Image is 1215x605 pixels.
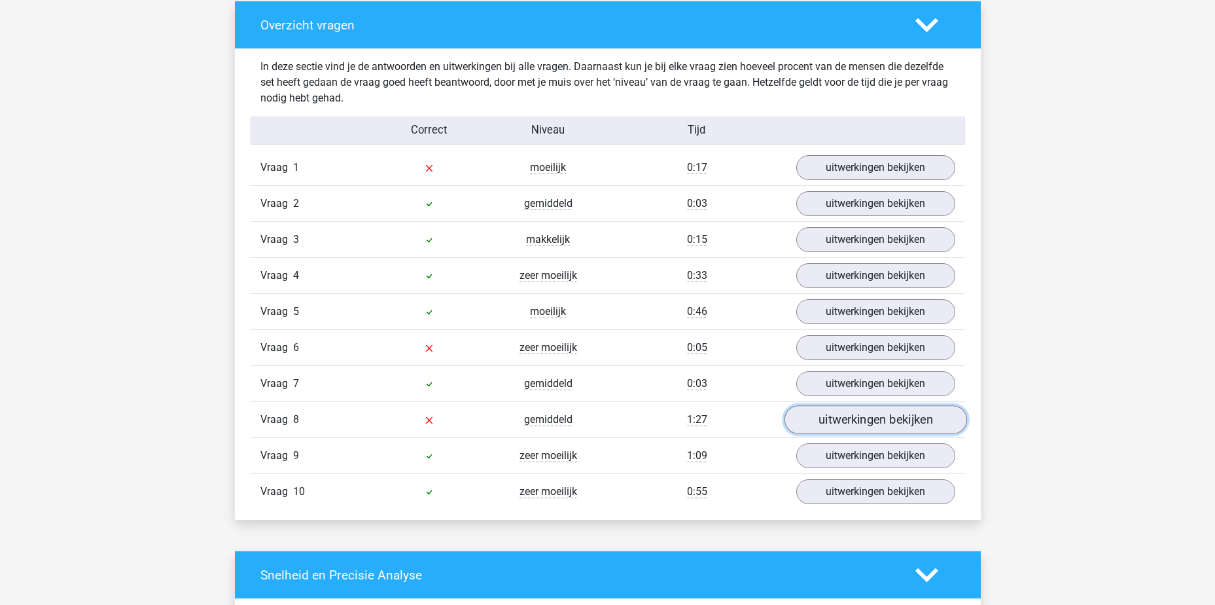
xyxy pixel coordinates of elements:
span: moeilijk [530,305,566,318]
span: Vraag [260,232,293,247]
span: 2 [293,197,299,210]
span: 1:09 [687,449,707,462]
span: Vraag [260,160,293,175]
a: uitwerkingen bekijken [796,191,955,216]
span: Vraag [260,340,293,356]
a: uitwerkingen bekijken [796,479,955,504]
a: uitwerkingen bekijken [796,335,955,360]
span: 0:55 [687,485,707,498]
span: 5 [293,305,299,318]
a: uitwerkingen bekijken [796,155,955,180]
h4: Snelheid en Precisie Analyse [260,568,896,583]
span: makkelijk [526,233,570,246]
span: Vraag [260,376,293,392]
span: 0:03 [687,197,707,210]
a: uitwerkingen bekijken [784,405,966,434]
span: zeer moeilijk [519,269,577,282]
div: Niveau [489,122,608,139]
a: uitwerkingen bekijken [796,443,955,468]
span: Vraag [260,484,293,500]
h4: Overzicht vragen [260,18,896,33]
span: 1 [293,161,299,174]
span: gemiddeld [524,413,572,426]
span: gemiddeld [524,197,572,210]
a: uitwerkingen bekijken [796,227,955,252]
span: 0:05 [687,341,707,354]
span: 3 [293,233,299,246]
span: Vraag [260,268,293,284]
span: 6 [293,341,299,354]
a: uitwerkingen bekijken [796,263,955,288]
span: 0:17 [687,161,707,174]
span: zeer moeilijk [519,449,577,462]
span: 8 [293,413,299,426]
a: uitwerkingen bekijken [796,299,955,324]
span: 7 [293,377,299,390]
span: 10 [293,485,305,498]
span: Vraag [260,448,293,464]
span: Vraag [260,196,293,211]
div: Correct [370,122,489,139]
span: 9 [293,449,299,462]
span: zeer moeilijk [519,485,577,498]
a: uitwerkingen bekijken [796,371,955,396]
span: zeer moeilijk [519,341,577,354]
span: moeilijk [530,161,566,174]
span: 1:27 [687,413,707,426]
span: 0:46 [687,305,707,318]
span: 4 [293,269,299,282]
span: gemiddeld [524,377,572,390]
span: Vraag [260,304,293,320]
span: 0:33 [687,269,707,282]
span: 0:03 [687,377,707,390]
div: In deze sectie vind je de antwoorden en uitwerkingen bij alle vragen. Daarnaast kun je bij elke v... [251,59,965,106]
span: 0:15 [687,233,707,246]
span: Vraag [260,412,293,428]
div: Tijd [607,122,786,139]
